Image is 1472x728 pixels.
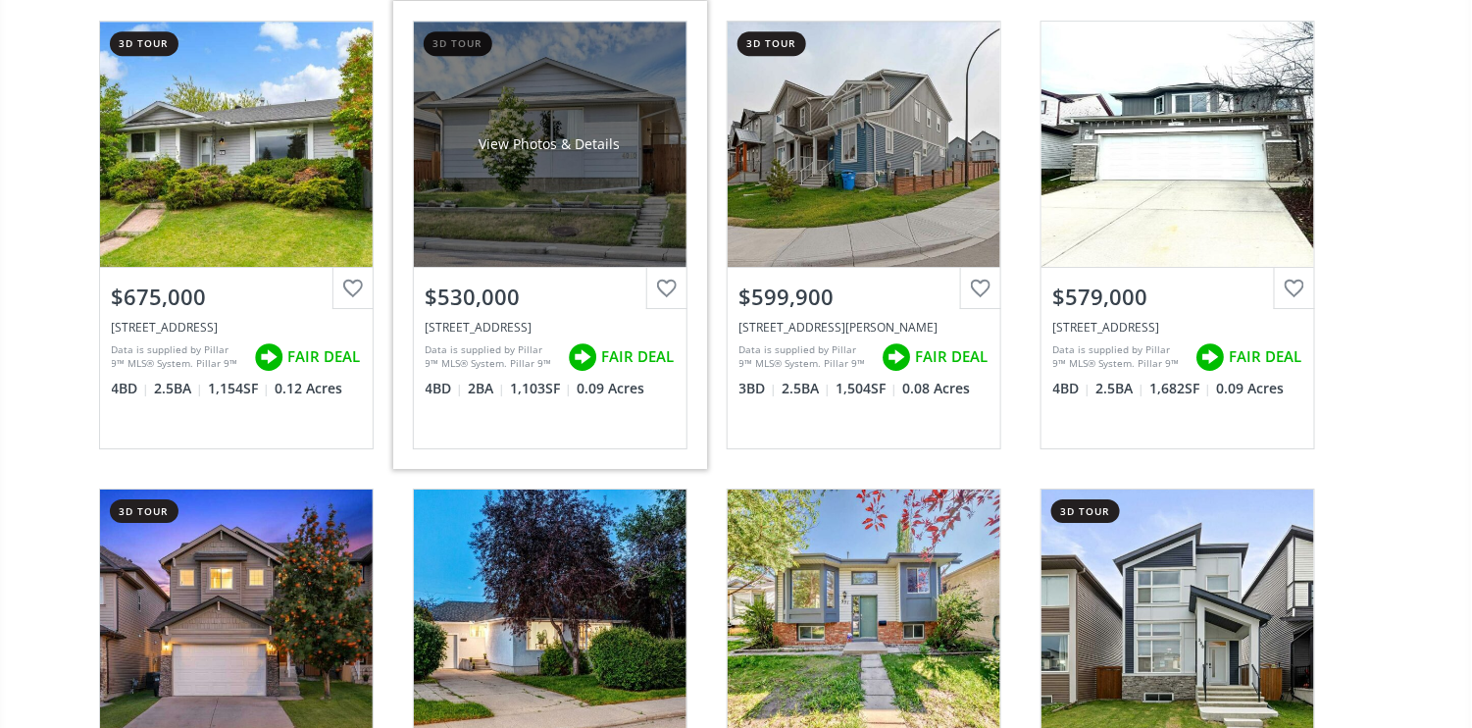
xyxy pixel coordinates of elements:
[578,379,645,398] span: 0.09 Acres
[1217,379,1285,398] span: 0.09 Acres
[480,134,621,154] div: View Photos & Details
[426,319,675,336] div: 4040 Marbank Drive NE, Calgary, AB T2A 3J1
[209,379,271,398] span: 1,154 SF
[1230,346,1302,367] span: FAIR DEAL
[1053,319,1302,336] div: 47 SADDALEBACK Way NE, Calgary, AB T3J4K4
[602,346,675,367] span: FAIR DEAL
[1053,282,1302,312] div: $579,000
[288,346,361,367] span: FAIR DEAL
[1053,379,1091,398] span: 4 BD
[739,282,989,312] div: $599,900
[249,338,288,377] img: rating icon
[1150,379,1212,398] span: 1,682 SF
[79,1,393,468] a: 3d tour$675,000[STREET_ADDRESS]Data is supplied by Pillar 9™ MLS® System. Pillar 9™ is the owner ...
[563,338,602,377] img: rating icon
[112,379,150,398] span: 4 BD
[903,379,971,398] span: 0.08 Acres
[916,346,989,367] span: FAIR DEAL
[112,282,361,312] div: $675,000
[1096,379,1145,398] span: 2.5 BA
[1191,338,1230,377] img: rating icon
[877,338,916,377] img: rating icon
[783,379,832,398] span: 2.5 BA
[112,319,361,336] div: 131 Bracewood Road SW, Calgary, AB T2W 3B9
[511,379,573,398] span: 1,103 SF
[837,379,898,398] span: 1,504 SF
[276,379,343,398] span: 0.12 Acres
[707,1,1021,468] a: 3d tour$599,900[STREET_ADDRESS][PERSON_NAME]Data is supplied by Pillar 9™ MLS® System. Pillar 9™ ...
[393,1,707,468] a: 3d tourView Photos & Details$530,000[STREET_ADDRESS]Data is supplied by Pillar 9™ MLS® System. Pi...
[426,342,558,372] div: Data is supplied by Pillar 9™ MLS® System. Pillar 9™ is the owner of the copyright in its MLS® Sy...
[1021,1,1335,468] a: $579,000[STREET_ADDRESS]Data is supplied by Pillar 9™ MLS® System. Pillar 9™ is the owner of the ...
[739,319,989,336] div: 10 Lucas Close NW, Calgary, AB T3P1Z5
[426,282,675,312] div: $530,000
[426,379,464,398] span: 4 BD
[112,342,244,372] div: Data is supplied by Pillar 9™ MLS® System. Pillar 9™ is the owner of the copyright in its MLS® Sy...
[739,379,778,398] span: 3 BD
[469,379,506,398] span: 2 BA
[739,342,872,372] div: Data is supplied by Pillar 9™ MLS® System. Pillar 9™ is the owner of the copyright in its MLS® Sy...
[155,379,204,398] span: 2.5 BA
[1053,342,1186,372] div: Data is supplied by Pillar 9™ MLS® System. Pillar 9™ is the owner of the copyright in its MLS® Sy...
